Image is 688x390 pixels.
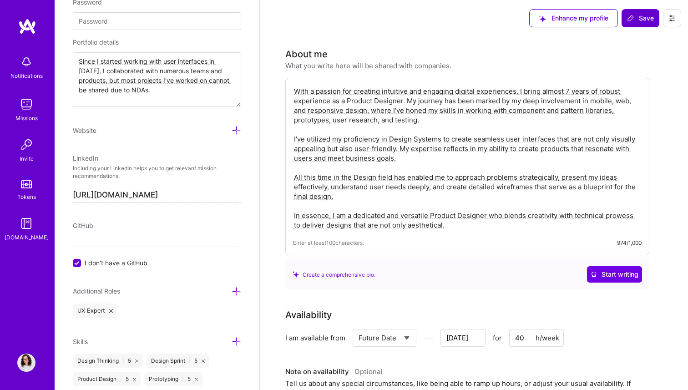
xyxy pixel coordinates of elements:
span: Save [627,14,654,23]
div: [DOMAIN_NAME] [5,233,49,242]
div: Notifications [10,71,43,81]
textarea: With a passion for creating intuitive and engaging digital experiences, I bring almost 7 years of... [293,86,642,231]
p: Including your LinkedIn helps you to get relevant mission recommendations. [73,165,241,180]
div: h/week [536,333,559,343]
span: LinkedIn [73,154,98,162]
i: icon Close [109,309,113,313]
span: GitHub [73,222,93,229]
div: UX Expert [73,304,117,318]
span: Start writing [591,270,638,279]
div: Invite [20,154,34,163]
img: guide book [17,214,35,233]
span: I don't have a GitHub [85,258,147,268]
div: Create a comprehensive bio. [293,270,375,279]
div: Product Design 5 [73,372,141,386]
span: Enter at least 100 characters. [293,238,364,248]
div: Availability [285,308,332,322]
i: icon SuggestedTeams [293,271,299,278]
button: Save [622,9,659,27]
span: | [120,375,122,383]
a: User Avatar [15,354,38,372]
span: | [122,357,124,365]
i: icon CrystalBallWhite [591,271,597,278]
div: Note on availability [285,365,383,379]
i: icon HorizontalInLineDivider [423,333,434,344]
img: User Avatar [17,354,35,372]
div: What you write here will be shared with companies. [285,61,451,71]
span: | [182,375,184,383]
input: Password [73,12,241,30]
span: Optional [354,367,383,376]
img: teamwork [17,95,35,113]
div: Prototyping 5 [144,372,202,386]
img: logo [18,18,36,35]
div: About me [285,47,328,61]
span: Website [73,127,96,134]
i: icon Close [135,360,138,363]
span: Skills [73,338,88,345]
img: Invite [17,136,35,154]
img: bell [17,53,35,71]
span: Additional Roles [73,287,120,295]
span: for [493,333,502,343]
i: icon Close [133,378,136,381]
div: I am available from [285,333,345,343]
div: Design Sprint 5 [147,354,209,368]
div: Design Thinking 5 [73,354,143,368]
span: | [189,357,191,365]
input: XX [509,329,564,347]
textarea: Since I started working with user interfaces in [DATE], I collaborated with numerous teams and pr... [73,52,241,107]
span: Enhance my profile [539,14,608,23]
i: icon SuggestedTeams [539,15,546,22]
i: icon Close [195,378,198,381]
button: Enhance my profile [529,9,618,27]
div: Portfolio details [73,37,241,47]
div: 974/1,000 [617,238,642,248]
img: tokens [21,180,32,188]
div: Tokens [17,192,36,202]
button: Start writing [587,266,642,283]
div: Missions [15,113,38,123]
i: icon Close [202,360,205,363]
